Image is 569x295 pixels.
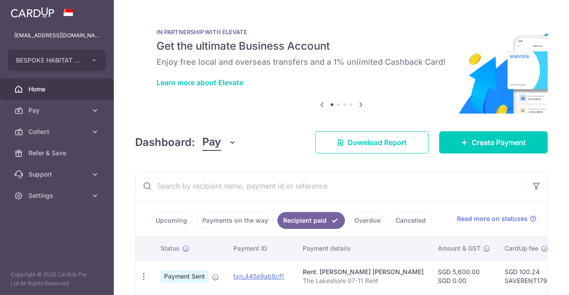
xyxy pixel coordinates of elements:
th: Payment details [296,237,431,260]
td: SGD 5,600.00 SGD 0.00 [431,260,497,292]
span: Pay [202,134,221,151]
span: Status [160,244,180,253]
span: Home [28,85,87,94]
span: Download Report [348,137,407,148]
img: CardUp [11,7,54,18]
span: Read more on statuses [457,214,528,223]
span: Payment Sent [160,270,208,283]
a: Upcoming [150,212,193,229]
a: txn_445a9ab8cf1 [233,272,284,280]
span: Create Payment [472,137,526,148]
span: CardUp fee [505,244,538,253]
span: Settings [28,191,87,200]
a: Payments on the way [196,212,274,229]
p: The Lakeshore 07-11 Rent [303,276,424,285]
span: Refer & Save [28,149,87,157]
a: Overdue [349,212,386,229]
p: [EMAIL_ADDRESS][DOMAIN_NAME] [14,31,100,40]
h5: Get the ultimate Business Account [156,39,526,53]
button: BESPOKE HABITAT B43KX PTE. LTD. [8,50,106,71]
div: Rent. [PERSON_NAME] [PERSON_NAME] [303,267,424,276]
a: Create Payment [439,131,548,153]
td: SGD 100.24 SAVERENT179 [497,260,555,292]
button: Pay [202,134,236,151]
a: Read more on statuses [457,214,537,223]
span: Pay [28,106,87,115]
a: Cancelled [390,212,432,229]
span: Collect [28,127,87,136]
th: Payment ID [226,237,296,260]
h4: Dashboard: [135,134,195,150]
a: Recipient paid [277,212,345,229]
input: Search by recipient name, payment id or reference [136,172,526,200]
span: Amount & GST [438,244,481,253]
p: IN PARTNERSHIP WITH ELEVATE [156,28,526,35]
h6: Enjoy free local and overseas transfers and a 1% unlimited Cashback Card! [156,57,526,67]
a: Learn more about Elevate [156,78,243,87]
span: Support [28,170,87,179]
span: BESPOKE HABITAT B43KX PTE. LTD. [16,56,82,65]
a: Download Report [315,131,429,153]
img: Renovation banner [135,14,548,114]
